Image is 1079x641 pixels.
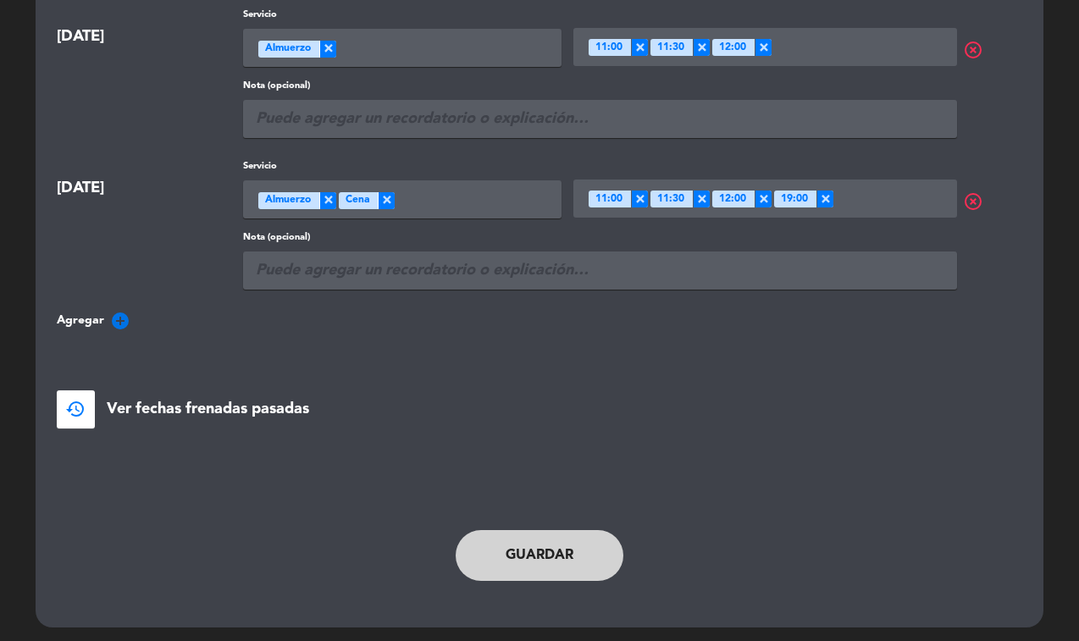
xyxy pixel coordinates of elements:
span: × [378,192,395,209]
span: Almuerzo [265,41,311,58]
span: Agregar [57,311,104,330]
span: 11:30 [657,191,684,208]
label: Servicio [243,159,562,174]
span: × [319,41,336,58]
span: Almuerzo [265,192,311,209]
button: Guardar [456,530,623,581]
span: × [693,191,710,207]
span: 19:00 [781,191,808,208]
span: Ver fechas frenadas pasadas [107,397,309,422]
input: Puede agregar un recordatorio o explicación… [243,100,957,138]
span: × [816,191,833,207]
span: [DATE] [57,180,104,196]
span: × [755,39,772,56]
span: × [693,39,710,56]
label: Nota (opcional) [243,79,957,94]
span: highlight_off [963,40,1028,60]
span: × [319,192,336,209]
span: × [755,191,772,207]
span: Cena [346,192,369,209]
i: add_circle [110,311,130,331]
span: 12:00 [719,191,746,208]
input: Puede agregar un recordatorio o explicación… [243,251,957,290]
button: restore [57,390,95,428]
span: highlight_off [963,191,1028,212]
span: [DATE] [57,29,104,44]
span: 12:00 [719,40,746,57]
label: Nota (opcional) [243,230,957,246]
span: 11:30 [657,40,684,57]
label: Servicio [243,8,562,23]
span: × [631,39,648,56]
span: restore [65,399,86,419]
span: 11:00 [595,191,622,208]
span: 11:00 [595,40,622,57]
span: × [631,191,648,207]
